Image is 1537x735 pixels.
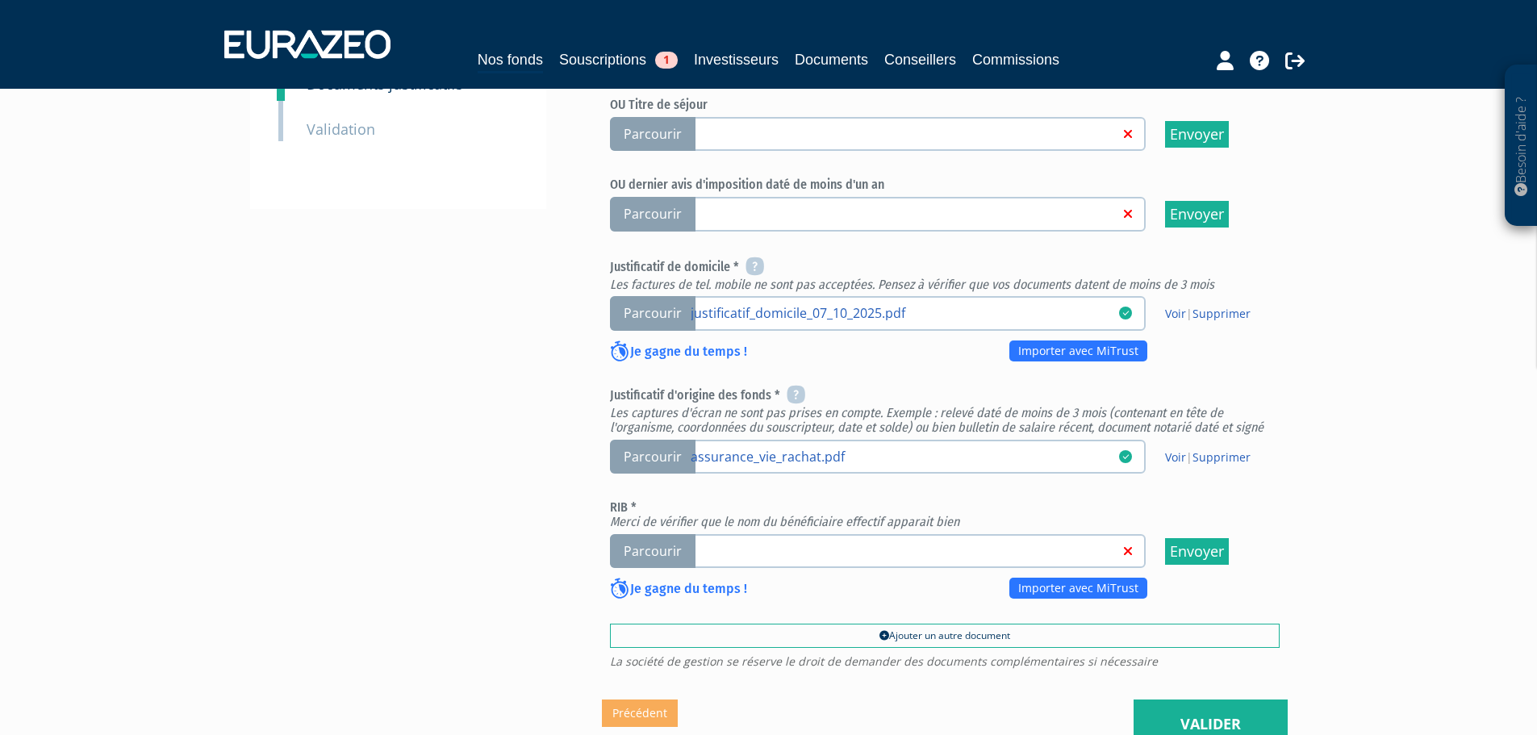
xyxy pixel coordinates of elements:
h6: RIB * [610,500,1280,528]
a: Supprimer [1192,306,1251,321]
a: justificatif_domicile_07_10_2025.pdf [691,304,1119,320]
a: Précédent [602,700,678,727]
span: Parcourir [610,440,695,474]
a: Souscriptions1 [559,48,678,71]
a: Commissions [972,48,1059,71]
p: Je gagne du temps ! [610,342,747,363]
em: Merci de vérifier que le nom du bénéficiaire effectif apparait bien [610,514,959,529]
i: 07/10/2025 16:13 [1119,307,1132,319]
small: Validation [307,119,375,139]
a: Importer avec MiTrust [1009,340,1147,361]
a: Investisseurs [694,48,779,71]
em: Les captures d'écran ne sont pas prises en compte. Exemple : relevé daté de moins de 3 mois (cont... [610,405,1263,435]
a: Voir [1165,306,1186,321]
a: Ajouter un autre document [610,624,1280,648]
h6: OU Titre de séjour [610,98,1280,112]
a: Nos fonds [478,48,543,73]
span: | [1165,306,1251,322]
h6: Justificatif de domicile * [610,258,1280,292]
span: La société de gestion se réserve le droit de demander des documents complémentaires si nécessaire [610,656,1280,667]
h6: Justificatif d'origine des fonds * [610,386,1280,434]
span: | [1165,449,1251,466]
a: assurance_vie_rachat.pdf [691,448,1119,464]
a: Documents [795,48,868,71]
input: Envoyer [1165,121,1229,148]
h6: OU dernier avis d'imposition daté de moins d'un an [610,177,1280,192]
a: Supprimer [1192,449,1251,465]
p: Besoin d'aide ? [1512,73,1531,219]
span: Parcourir [610,534,695,569]
a: Voir [1165,449,1186,465]
a: Importer avec MiTrust [1009,578,1147,599]
span: 1 [655,52,678,69]
i: 07/10/2025 16:14 [1119,450,1132,463]
img: 1732889491-logotype_eurazeo_blanc_rvb.png [224,30,391,59]
small: Documents justificatifs [307,74,463,94]
span: Parcourir [610,197,695,232]
em: Les factures de tel. mobile ne sont pas acceptées. Pensez à vérifier que vos documents datent de ... [610,277,1214,292]
span: Parcourir [610,117,695,152]
input: Envoyer [1165,538,1229,565]
input: Envoyer [1165,201,1229,228]
p: Je gagne du temps ! [610,579,747,600]
span: Parcourir [610,296,695,331]
a: Conseillers [884,48,956,71]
